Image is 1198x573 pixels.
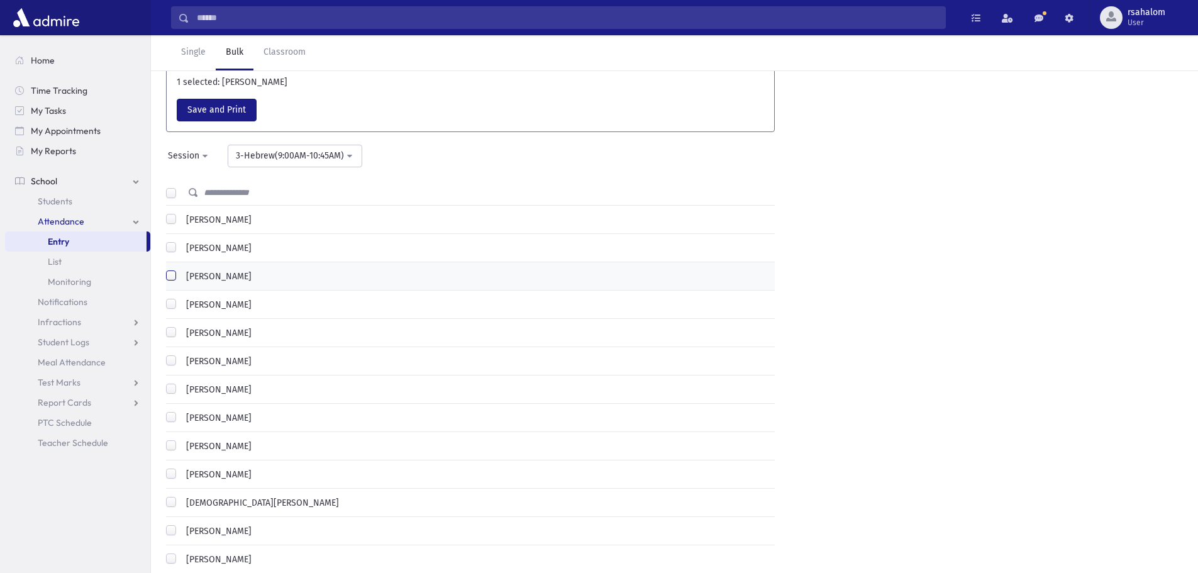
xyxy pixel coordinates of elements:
a: Single [171,35,216,70]
span: My Reports [31,145,76,157]
label: [PERSON_NAME] [181,440,252,453]
span: Student Logs [38,337,89,348]
span: Students [38,196,72,207]
a: Home [5,50,150,70]
span: My Appointments [31,125,101,136]
a: Classroom [253,35,316,70]
label: [PERSON_NAME] [181,553,252,566]
button: 3-Hebrew(9:00AM-10:45AM) [228,145,362,167]
span: List [48,256,62,267]
span: Report Cards [38,397,91,408]
label: [PERSON_NAME] [181,411,252,425]
a: PTC Schedule [5,413,150,433]
span: School [31,175,57,187]
span: My Tasks [31,105,66,116]
a: Infractions [5,312,150,332]
a: List [5,252,150,272]
span: Entry [48,236,69,247]
label: [PERSON_NAME] [181,270,252,283]
a: Time Tracking [5,81,150,101]
button: Session [160,145,218,167]
span: Test Marks [38,377,80,388]
label: [PERSON_NAME] [181,213,252,226]
label: [PERSON_NAME] [181,242,252,255]
img: AdmirePro [10,5,82,30]
label: [PERSON_NAME] [181,383,252,396]
a: My Tasks [5,101,150,121]
label: [PERSON_NAME] [181,525,252,538]
label: [DEMOGRAPHIC_DATA][PERSON_NAME] [181,496,339,509]
span: Attendance [38,216,84,227]
span: User [1128,18,1165,28]
div: 3-Hebrew(9:00AM-10:45AM) [236,149,344,162]
div: 1 selected: [PERSON_NAME] [170,75,770,89]
a: Entry [5,231,147,252]
label: [PERSON_NAME] [181,355,252,368]
a: Students [5,191,150,211]
a: My Appointments [5,121,150,141]
span: Meal Attendance [38,357,106,368]
label: [PERSON_NAME] [181,326,252,340]
span: Monitoring [48,276,91,287]
label: [PERSON_NAME] [181,298,252,311]
button: Save and Print [177,99,257,121]
a: Notifications [5,292,150,312]
span: PTC Schedule [38,417,92,428]
a: My Reports [5,141,150,161]
span: Teacher Schedule [38,437,108,448]
input: Search [189,6,945,29]
a: Attendance [5,211,150,231]
label: [PERSON_NAME] [181,468,252,481]
a: Teacher Schedule [5,433,150,453]
a: Bulk [216,35,253,70]
a: Test Marks [5,372,150,392]
a: Report Cards [5,392,150,413]
a: Student Logs [5,332,150,352]
a: Monitoring [5,272,150,292]
div: Session [168,149,199,162]
span: Time Tracking [31,85,87,96]
span: Infractions [38,316,81,328]
span: rsahalom [1128,8,1165,18]
a: School [5,171,150,191]
span: Home [31,55,55,66]
span: Notifications [38,296,87,308]
a: Meal Attendance [5,352,150,372]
